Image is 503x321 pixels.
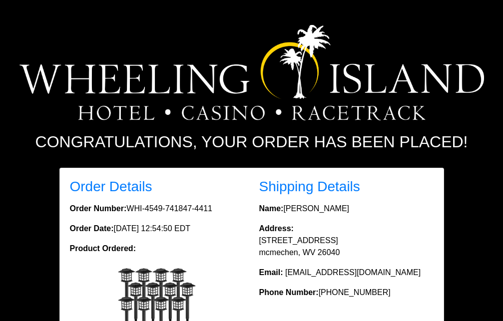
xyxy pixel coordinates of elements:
[70,244,136,253] strong: Product Ordered:
[70,204,127,213] strong: Order Number:
[259,224,294,233] strong: Address:
[70,178,244,195] h3: Order Details
[259,268,283,277] strong: Email:
[70,203,244,215] p: WHI-4549-741847-4411
[259,287,434,299] p: [PHONE_NUMBER]
[259,204,284,213] strong: Name:
[259,178,434,195] h3: Shipping Details
[70,223,244,235] p: [DATE] 12:54:50 EDT
[70,224,114,233] strong: Order Date:
[259,288,319,297] strong: Phone Number:
[259,267,434,279] p: [EMAIL_ADDRESS][DOMAIN_NAME]
[259,223,434,259] p: [STREET_ADDRESS] mcmechen, WV 26040
[259,203,434,215] p: [PERSON_NAME]
[19,25,484,120] img: Logo
[19,132,484,151] h2: Congratulations, your order has been placed!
